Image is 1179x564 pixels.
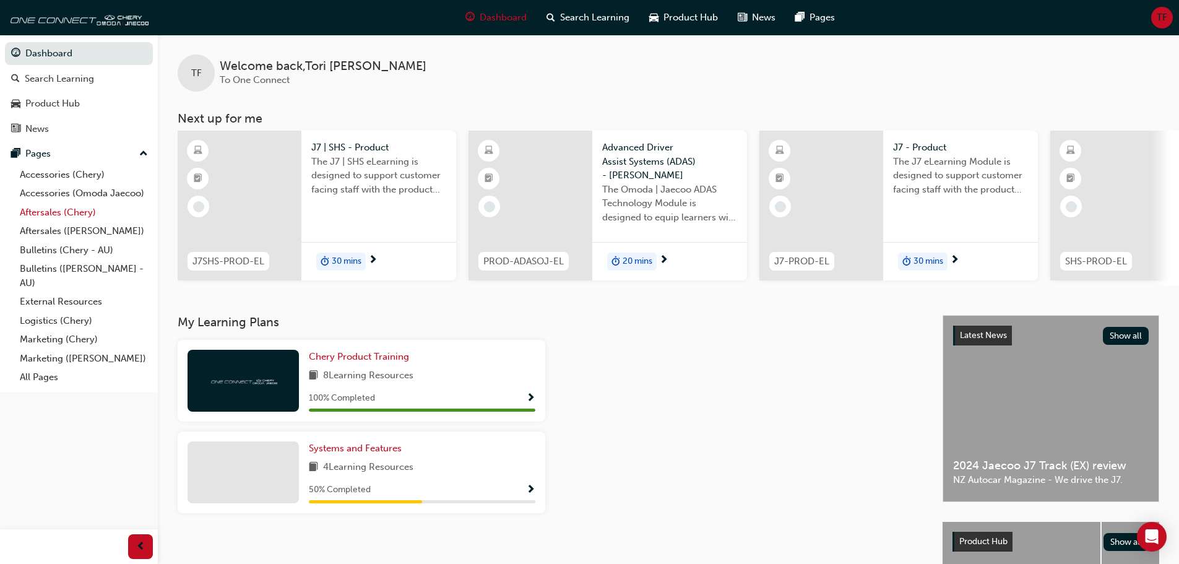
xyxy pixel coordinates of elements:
[323,460,413,475] span: 4 Learning Resources
[1103,533,1150,551] button: Show all
[25,147,51,161] div: Pages
[484,201,495,212] span: learningRecordVerb_NONE-icon
[139,146,148,162] span: up-icon
[5,142,153,165] button: Pages
[1066,143,1075,159] span: learningResourceType_ELEARNING-icon
[368,255,378,266] span: next-icon
[560,11,629,25] span: Search Learning
[785,5,845,30] a: pages-iconPages
[775,171,784,187] span: booktick-icon
[178,131,456,280] a: J7SHS-PROD-ELJ7 | SHS - ProductThe J7 | SHS eLearning is designed to support customer facing staf...
[311,155,446,197] span: The J7 | SHS eLearning is designed to support customer facing staff with the product and sales in...
[309,483,371,497] span: 50 % Completed
[952,532,1149,552] a: Product HubShow all
[15,203,153,222] a: Aftersales (Chery)
[5,118,153,141] a: News
[1103,327,1149,345] button: Show all
[485,143,493,159] span: learningResourceType_ELEARNING-icon
[5,40,153,142] button: DashboardSearch LearningProduct HubNews
[309,391,375,406] span: 100 % Completed
[943,315,1159,502] a: Latest NewsShow all2024 Jaecoo J7 Track (EX) reviewNZ Autocar Magazine - We drive the J7.
[6,5,149,30] img: oneconnect
[902,254,911,270] span: duration-icon
[728,5,785,30] a: news-iconNews
[194,171,202,187] span: booktick-icon
[526,391,535,406] button: Show Progress
[913,254,943,269] span: 30 mins
[15,330,153,349] a: Marketing (Chery)
[194,143,202,159] span: learningResourceType_ELEARNING-icon
[795,10,805,25] span: pages-icon
[191,66,202,80] span: TF
[193,201,204,212] span: learningRecordVerb_NONE-icon
[456,5,537,30] a: guage-iconDashboard
[752,11,775,25] span: News
[220,74,290,85] span: To One Connect
[602,141,737,183] span: Advanced Driver Assist Systems (ADAS) - [PERSON_NAME]
[15,184,153,203] a: Accessories (Omoda Jaecoo)
[15,259,153,292] a: Bulletins ([PERSON_NAME] - AU)
[526,393,535,404] span: Show Progress
[649,10,659,25] span: car-icon
[738,10,747,25] span: news-icon
[209,375,277,386] img: oneconnect
[623,254,652,269] span: 20 mins
[953,459,1149,473] span: 2024 Jaecoo J7 Track (EX) review
[25,72,94,86] div: Search Learning
[546,10,555,25] span: search-icon
[11,124,20,135] span: news-icon
[309,460,318,475] span: book-icon
[25,122,49,136] div: News
[332,254,361,269] span: 30 mins
[11,48,20,59] span: guage-icon
[25,97,80,111] div: Product Hub
[15,349,153,368] a: Marketing ([PERSON_NAME])
[11,98,20,110] span: car-icon
[5,42,153,65] a: Dashboard
[960,330,1007,341] span: Latest News
[663,11,718,25] span: Product Hub
[309,351,409,362] span: Chery Product Training
[469,131,747,280] a: PROD-ADASOJ-ELAdvanced Driver Assist Systems (ADAS) - [PERSON_NAME]The Omoda | Jaecoo ADAS Techno...
[611,254,620,270] span: duration-icon
[1157,11,1167,25] span: TF
[15,311,153,331] a: Logistics (Chery)
[759,131,1038,280] a: J7-PROD-ELJ7 - ProductThe J7 eLearning Module is designed to support customer facing staff with t...
[639,5,728,30] a: car-iconProduct Hub
[483,254,564,269] span: PROD-ADASOJ-EL
[893,155,1028,197] span: The J7 eLearning Module is designed to support customer facing staff with the product and sales i...
[158,111,1179,126] h3: Next up for me
[893,141,1028,155] span: J7 - Product
[526,482,535,498] button: Show Progress
[15,292,153,311] a: External Resources
[775,143,784,159] span: learningResourceType_ELEARNING-icon
[136,539,145,555] span: prev-icon
[950,255,959,266] span: next-icon
[1066,171,1075,187] span: booktick-icon
[11,149,20,160] span: pages-icon
[1066,201,1077,212] span: learningRecordVerb_NONE-icon
[953,473,1149,487] span: NZ Autocar Magazine - We drive the J7.
[15,368,153,387] a: All Pages
[959,536,1008,547] span: Product Hub
[659,255,668,266] span: next-icon
[5,92,153,115] a: Product Hub
[465,10,475,25] span: guage-icon
[323,368,413,384] span: 8 Learning Resources
[1065,254,1127,269] span: SHS-PROD-EL
[1137,522,1167,552] div: Open Intercom Messenger
[480,11,527,25] span: Dashboard
[1151,7,1173,28] button: TF
[602,183,737,225] span: The Omoda | Jaecoo ADAS Technology Module is designed to equip learners with essential knowledge ...
[11,74,20,85] span: search-icon
[309,368,318,384] span: book-icon
[15,241,153,260] a: Bulletins (Chery - AU)
[5,67,153,90] a: Search Learning
[15,222,153,241] a: Aftersales ([PERSON_NAME])
[220,59,426,74] span: Welcome back , Tori [PERSON_NAME]
[810,11,835,25] span: Pages
[309,350,414,364] a: Chery Product Training
[537,5,639,30] a: search-iconSearch Learning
